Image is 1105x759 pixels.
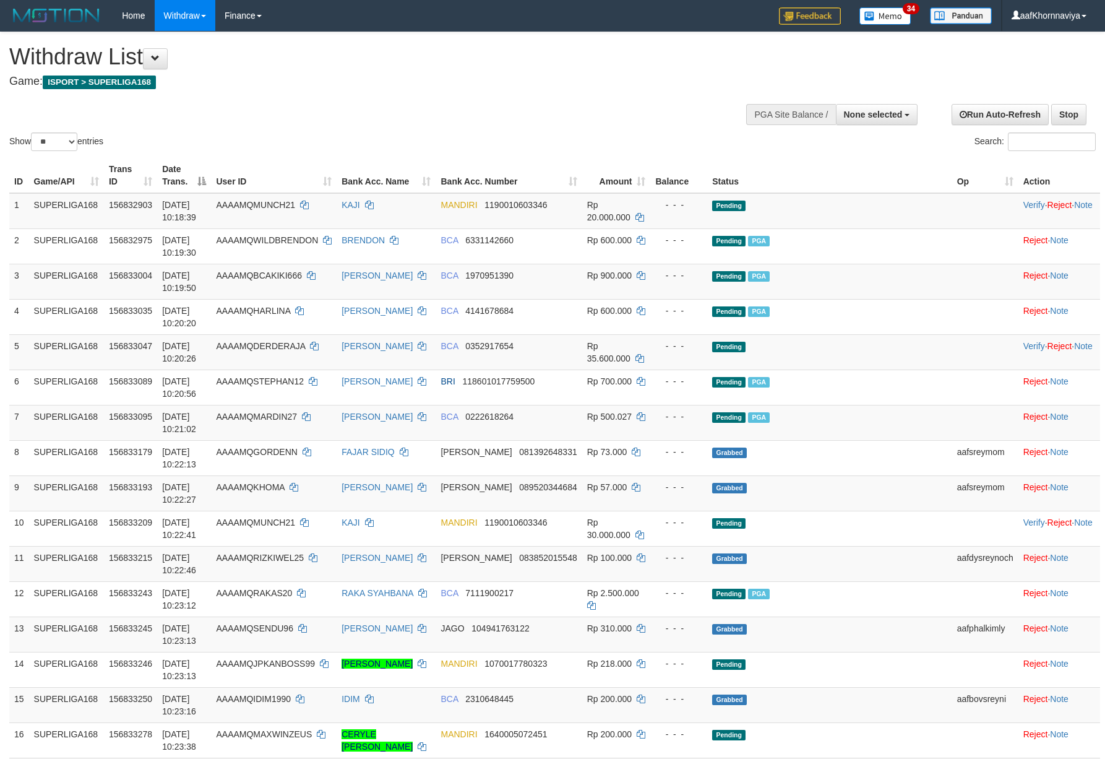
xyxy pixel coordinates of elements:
div: - - - [655,516,702,529]
span: [DATE] 10:19:50 [162,271,196,293]
a: KAJI [342,200,360,210]
span: Copy 7111900217 to clipboard [465,588,514,598]
span: [PERSON_NAME] [441,482,512,492]
span: 156833179 [109,447,152,457]
span: BCA [441,588,458,598]
select: Showentries [31,132,77,151]
td: 6 [9,370,29,405]
span: Copy 4141678684 to clipboard [465,306,514,316]
td: aafsreymom [952,440,1018,475]
td: SUPERLIGA168 [29,581,104,617]
span: 156833215 [109,553,152,563]
span: Rp 218.000 [587,659,632,669]
a: Reject [1023,623,1048,633]
span: Pending [712,271,746,282]
div: - - - [655,693,702,705]
span: [DATE] 10:23:13 [162,659,196,681]
span: Marked by aafsoycanthlai [748,589,770,599]
h1: Withdraw List [9,45,724,69]
td: SUPERLIGA168 [29,652,104,687]
td: 1 [9,193,29,229]
a: Reject [1047,200,1072,210]
span: Copy 0352917654 to clipboard [465,341,514,351]
span: 156833278 [109,729,152,739]
span: AAAAMQSTEPHAN12 [216,376,304,386]
span: [DATE] 10:20:26 [162,341,196,363]
div: - - - [655,728,702,740]
span: AAAAMQBCAKIKI666 [216,271,302,280]
a: Reject [1023,412,1048,422]
td: · [1018,722,1100,758]
span: Rp 900.000 [587,271,632,280]
td: · · [1018,511,1100,546]
td: 7 [9,405,29,440]
span: Rp 600.000 [587,235,632,245]
span: AAAAMQHARLINA [216,306,290,316]
span: Rp 600.000 [587,306,632,316]
td: · [1018,228,1100,264]
th: User ID: activate to sort column ascending [211,158,337,193]
a: Note [1050,447,1068,457]
a: Reject [1023,729,1048,739]
a: Reject [1047,341,1072,351]
a: Note [1050,553,1068,563]
a: [PERSON_NAME] [342,306,413,316]
div: - - - [655,269,702,282]
span: Grabbed [712,624,747,635]
th: Bank Acc. Number: activate to sort column ascending [436,158,582,193]
td: · [1018,405,1100,440]
span: Rp 500.027 [587,412,632,422]
span: MANDIRI [441,659,477,669]
a: [PERSON_NAME] [342,412,413,422]
span: 156833089 [109,376,152,386]
span: MANDIRI [441,518,477,527]
span: AAAAMQRAKAS20 [216,588,292,598]
td: · [1018,546,1100,581]
a: Note [1050,482,1068,492]
td: 12 [9,581,29,617]
span: AAAAMQMARDIN27 [216,412,297,422]
a: Note [1050,306,1068,316]
span: 156833246 [109,659,152,669]
a: Reject [1023,553,1048,563]
td: · [1018,299,1100,334]
span: BCA [441,694,458,704]
td: SUPERLIGA168 [29,334,104,370]
span: [DATE] 10:22:13 [162,447,196,469]
span: Pending [712,659,746,670]
span: BCA [441,412,458,422]
a: Stop [1051,104,1086,125]
span: Rp 35.600.000 [587,341,630,363]
td: 11 [9,546,29,581]
div: - - - [655,622,702,635]
span: 156833035 [109,306,152,316]
span: [DATE] 10:22:41 [162,518,196,540]
span: Marked by aafsoycanthlai [748,412,770,423]
a: Note [1074,200,1093,210]
a: Run Auto-Refresh [952,104,1049,125]
div: - - - [655,305,702,317]
span: AAAAMQIDIM1990 [216,694,291,704]
span: [DATE] 10:23:12 [162,588,196,610]
span: Rp 310.000 [587,623,632,633]
a: CERYLE [PERSON_NAME] [342,729,413,752]
span: AAAAMQMUNCH21 [216,518,295,527]
span: Copy 1190010603346 to clipboard [484,518,547,527]
div: - - - [655,234,702,246]
span: Copy 118601017759500 to clipboard [463,376,535,386]
th: Balance [650,158,707,193]
span: 156833245 [109,623,152,633]
span: Grabbed [712,553,747,564]
span: BRI [441,376,455,386]
a: Note [1050,376,1068,386]
span: BCA [441,271,458,280]
td: · [1018,370,1100,405]
td: 9 [9,475,29,511]
img: panduan.png [930,7,992,24]
a: Reject [1023,694,1048,704]
th: Status [707,158,952,193]
span: AAAAMQRIZKIWEL25 [216,553,304,563]
span: Rp 73.000 [587,447,627,457]
a: [PERSON_NAME] [342,341,413,351]
td: SUPERLIGA168 [29,193,104,229]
